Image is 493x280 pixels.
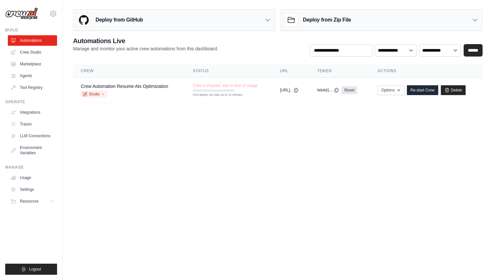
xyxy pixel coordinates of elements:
[8,131,57,141] a: LLM Connections
[8,82,57,93] a: Tool Registry
[309,64,370,78] th: Token
[8,142,57,158] a: Environment Variables
[272,64,310,78] th: URL
[8,59,57,69] a: Marketplace
[81,91,107,97] a: Studio
[5,27,57,33] div: Build
[303,16,351,24] h3: Deploy from Zip File
[8,35,57,46] a: Automations
[73,64,185,78] th: Crew
[193,83,257,88] span: Crew is Paused, due to lack of usage
[8,107,57,118] a: Integrations
[5,99,57,105] div: Operate
[29,267,41,272] span: Logout
[185,64,272,78] th: Status
[73,45,218,52] p: Manage and monitor your active crew automations from this dashboard.
[81,84,168,89] a: Crew Automation Resume Ats Optimization
[5,165,57,170] div: Manage
[8,173,57,183] a: Usage
[342,86,357,94] a: Reset
[8,184,57,195] a: Settings
[8,119,57,129] a: Traces
[8,71,57,81] a: Agents
[407,85,438,95] a: Re-start Crew
[73,36,218,45] h2: Automations Live
[378,85,404,95] button: Options
[96,16,143,24] h3: Deploy from GitHub
[370,64,483,78] th: Actions
[441,85,466,95] a: Delete
[5,8,38,20] img: Logo
[5,264,57,275] button: Logout
[8,196,57,206] button: Resources
[8,47,57,58] a: Crew Studio
[317,88,339,93] button: feb4d1...
[77,13,90,26] img: GitHub Logo
[20,199,38,204] span: Resources
[193,93,234,97] div: First deploy can take up to 10 minutes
